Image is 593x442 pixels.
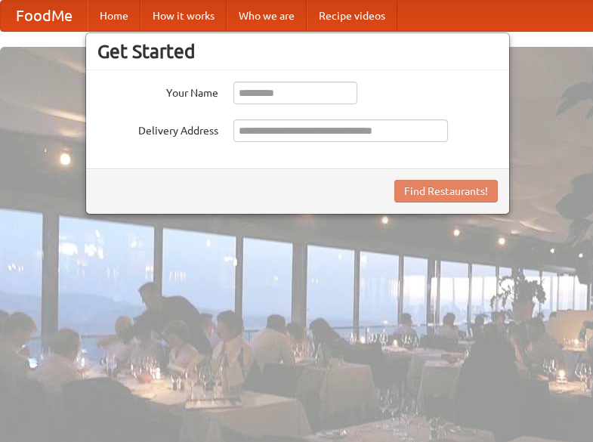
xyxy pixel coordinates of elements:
[97,40,498,63] h3: Get Started
[307,1,397,31] a: Recipe videos
[394,180,498,202] button: Find Restaurants!
[97,82,218,100] label: Your Name
[1,1,88,31] a: FoodMe
[97,119,218,138] label: Delivery Address
[88,1,141,31] a: Home
[141,1,227,31] a: How it works
[227,1,307,31] a: Who we are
